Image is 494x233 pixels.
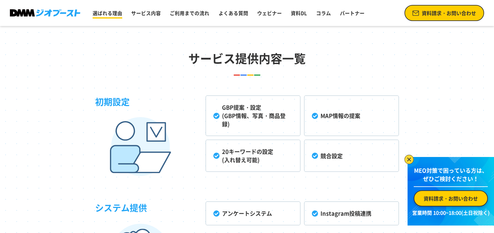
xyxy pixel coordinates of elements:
[10,9,80,17] img: DMMジオブースト
[424,195,478,202] span: 資料請求・お問い合わせ
[304,201,399,225] li: Instagram投稿連携
[95,95,206,172] h3: 初期設定
[404,5,484,21] a: 資料請求・お問い合わせ
[304,140,399,172] li: 競合設定
[288,7,309,19] a: 資料DL
[414,166,488,187] p: MEO対策で困っている方は、 ぜひご検討ください！
[411,209,490,216] p: 営業時間 10:00~18:00(土日祝除く)
[404,155,414,164] img: バナーを閉じる
[216,7,251,19] a: よくある質問
[304,95,399,136] li: MAP情報の提案
[167,7,212,19] a: ご利用までの流れ
[90,7,125,19] a: 選ばれる理由
[422,9,476,17] span: 資料請求・お問い合わせ
[414,190,488,206] a: 資料請求・お問い合わせ
[255,7,284,19] a: ウェビナー
[206,201,300,225] li: アンケートシステム
[314,7,333,19] a: コラム
[129,7,163,19] a: サービス内容
[337,7,367,19] a: パートナー
[206,140,300,172] li: 20キーワードの設定 (入れ替え可能)
[206,95,300,136] li: GBP提案・設定 (GBP情報、写真・商品登録)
